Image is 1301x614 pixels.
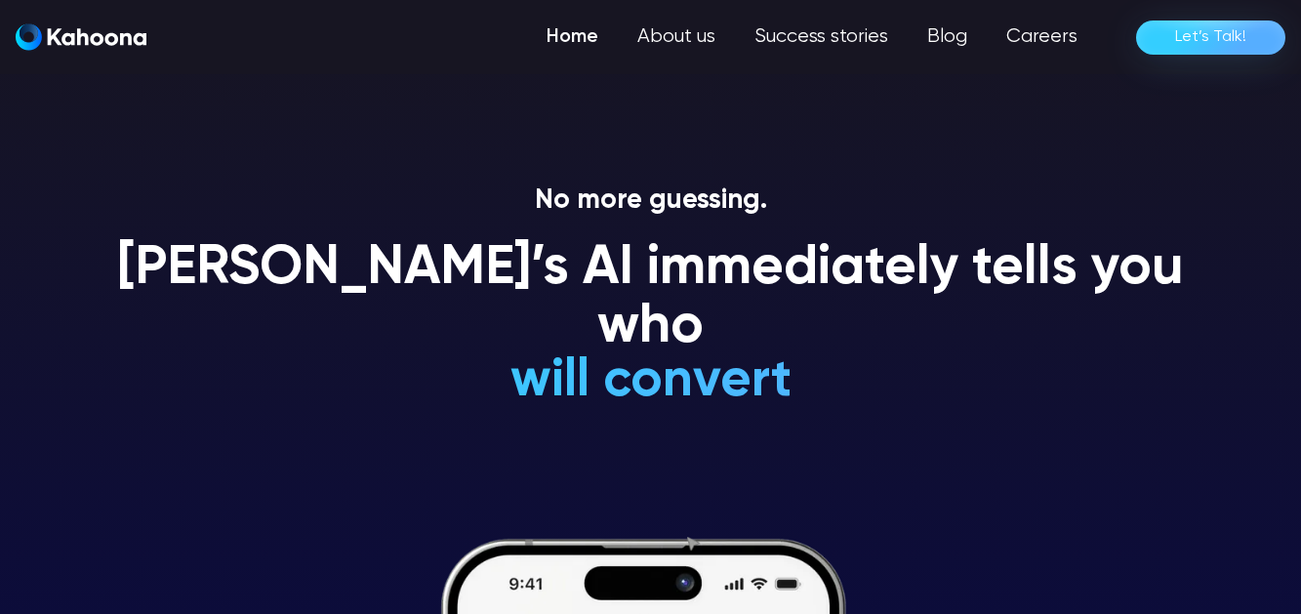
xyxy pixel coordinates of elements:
[908,18,987,57] a: Blog
[95,184,1207,218] p: No more guessing.
[16,23,146,52] a: home
[1175,21,1246,53] div: Let’s Talk!
[363,352,938,410] h1: will convert
[618,18,735,57] a: About us
[987,18,1097,57] a: Careers
[16,23,146,51] img: Kahoona logo white
[95,240,1207,356] h1: [PERSON_NAME]’s AI immediately tells you who
[527,18,618,57] a: Home
[1136,20,1285,55] a: Let’s Talk!
[735,18,908,57] a: Success stories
